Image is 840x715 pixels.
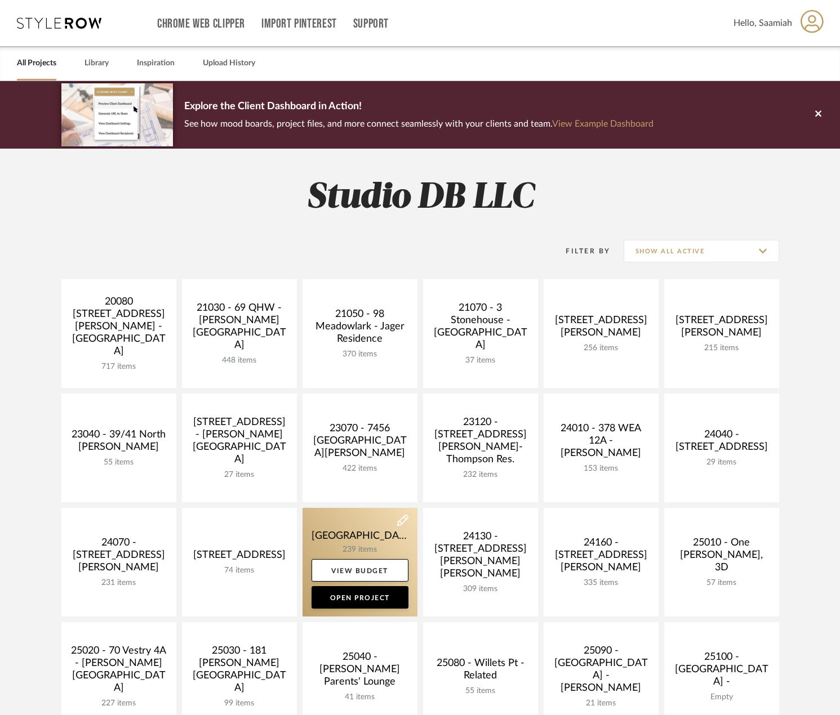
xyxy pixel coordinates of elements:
[70,428,167,458] div: 23040 - 39/41 North [PERSON_NAME]
[673,651,770,692] div: 25100 - [GEOGRAPHIC_DATA] -
[191,699,288,708] div: 99 items
[553,343,650,353] div: 256 items
[673,537,770,578] div: 25010 - One [PERSON_NAME], 3D
[191,416,288,470] div: [STREET_ADDRESS] - [PERSON_NAME][GEOGRAPHIC_DATA]
[432,686,529,696] div: 55 items
[191,302,288,356] div: 21030 - 69 QHW - [PERSON_NAME][GEOGRAPHIC_DATA]
[553,578,650,588] div: 335 items
[432,657,529,686] div: 25080 - Willets Pt - Related
[184,116,654,132] p: See how mood boards, project files, and more connect seamlessly with your clients and team.
[552,119,654,128] a: View Example Dashboard
[432,302,529,356] div: 21070 - 3 Stonehouse - [GEOGRAPHIC_DATA]
[70,699,167,708] div: 227 items
[312,422,408,464] div: 23070 - 7456 [GEOGRAPHIC_DATA][PERSON_NAME]
[70,578,167,588] div: 231 items
[552,245,611,257] div: Filter By
[734,16,792,30] span: Hello, Saamiah
[353,19,389,29] a: Support
[191,470,288,480] div: 27 items
[673,428,770,458] div: 24040 - [STREET_ADDRESS]
[191,549,288,566] div: [STREET_ADDRESS]
[673,692,770,702] div: Empty
[17,56,56,71] a: All Projects
[203,56,255,71] a: Upload History
[312,350,408,359] div: 370 items
[261,19,337,29] a: Import Pinterest
[15,177,826,219] h2: Studio DB LLC
[432,530,529,584] div: 24130 - [STREET_ADDRESS][PERSON_NAME][PERSON_NAME]
[673,314,770,343] div: [STREET_ADDRESS][PERSON_NAME]
[432,584,529,594] div: 309 items
[553,422,650,464] div: 24010 - 378 WEA 12A - [PERSON_NAME]
[312,651,408,692] div: 25040 - [PERSON_NAME] Parents' Lounge
[312,464,408,473] div: 422 items
[312,559,408,582] a: View Budget
[85,56,109,71] a: Library
[312,586,408,609] a: Open Project
[191,566,288,575] div: 74 items
[70,645,167,699] div: 25020 - 70 Vestry 4A - [PERSON_NAME][GEOGRAPHIC_DATA]
[553,699,650,708] div: 21 items
[432,356,529,365] div: 37 items
[312,692,408,702] div: 41 items
[157,19,245,29] a: Chrome Web Clipper
[432,416,529,470] div: 23120 - [STREET_ADDRESS][PERSON_NAME]-Thompson Res.
[432,470,529,480] div: 232 items
[70,537,167,578] div: 24070 - [STREET_ADDRESS][PERSON_NAME]
[70,362,167,372] div: 717 items
[553,464,650,473] div: 153 items
[673,343,770,353] div: 215 items
[137,56,175,71] a: Inspiration
[70,458,167,467] div: 55 items
[673,458,770,467] div: 29 items
[553,537,650,578] div: 24160 - [STREET_ADDRESS][PERSON_NAME]
[70,296,167,362] div: 20080 [STREET_ADDRESS][PERSON_NAME] - [GEOGRAPHIC_DATA]
[191,645,288,699] div: 25030 - 181 [PERSON_NAME][GEOGRAPHIC_DATA]
[673,578,770,588] div: 57 items
[553,645,650,699] div: 25090 - [GEOGRAPHIC_DATA] - [PERSON_NAME]
[553,314,650,343] div: [STREET_ADDRESS][PERSON_NAME]
[184,98,654,116] p: Explore the Client Dashboard in Action!
[191,356,288,365] div: 448 items
[61,83,173,146] img: d5d033c5-7b12-40c2-a960-1ecee1989c38.png
[312,308,408,350] div: 21050 - 98 Meadowlark - Jager Residence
